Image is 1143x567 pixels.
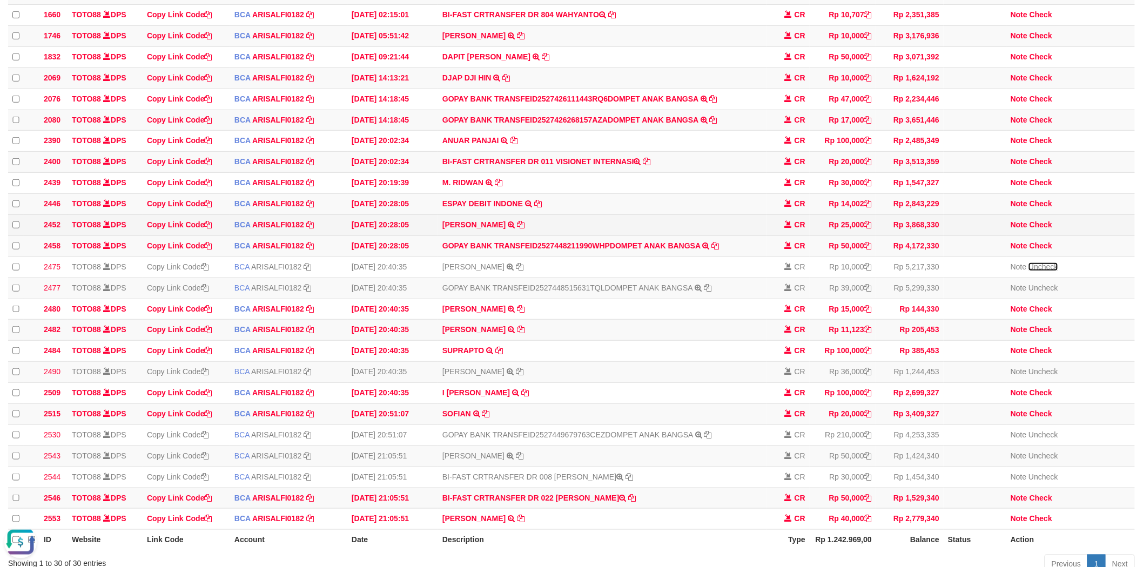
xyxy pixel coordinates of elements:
[72,262,101,271] a: TOTO88
[876,25,944,46] td: Rp 3,176,936
[72,325,101,334] a: TOTO88
[347,46,438,67] td: [DATE] 09:21:44
[864,199,872,208] a: Copy Rp 14,002 to clipboard
[1011,262,1027,271] a: Note
[68,25,143,46] td: DPS
[517,31,525,40] a: Copy JUSTAN SANUD to clipboard
[234,157,251,166] span: BCA
[252,52,304,61] a: ARISALFI0182
[347,214,438,235] td: [DATE] 20:28:05
[503,73,510,82] a: Copy DJAP DJI HIN to clipboard
[147,157,212,166] a: Copy Link Code
[1030,388,1052,397] a: Check
[1030,305,1052,313] a: Check
[252,157,304,166] a: ARISALFI0182
[147,178,212,187] a: Copy Link Code
[347,152,438,173] td: [DATE] 20:02:34
[864,514,872,523] a: Copy Rp 40,000 to clipboard
[234,94,251,103] span: BCA
[306,241,314,250] a: Copy ARISALFI0182 to clipboard
[1011,157,1027,166] a: Note
[1011,305,1027,313] a: Note
[72,73,101,82] a: TOTO88
[72,31,101,40] a: TOTO88
[1030,241,1052,250] a: Check
[68,194,143,215] td: DPS
[1030,73,1052,82] a: Check
[147,473,209,481] a: Copy Link Code
[1030,157,1052,166] a: Check
[438,5,767,26] td: BI-FAST CRTRANSFER DR 804 WAHYANTO
[147,262,209,271] a: Copy Link Code
[72,514,101,523] a: TOTO88
[1011,10,1027,19] a: Note
[876,131,944,152] td: Rp 2,485,349
[1011,220,1027,229] a: Note
[1011,199,1027,208] a: Note
[252,388,304,397] a: ARISALFI0182
[1011,494,1027,502] a: Note
[72,178,101,187] a: TOTO88
[147,73,212,82] a: Copy Link Code
[810,5,876,26] td: Rp 10,707
[876,67,944,89] td: Rp 1,624,192
[1030,494,1052,502] a: Check
[147,199,212,208] a: Copy Link Code
[252,199,304,208] a: ARISALFI0182
[252,220,304,229] a: ARISALFI0182
[442,409,471,418] a: SOFIAN
[810,67,876,89] td: Rp 10,000
[1028,262,1058,271] a: Uncheck
[864,305,872,313] a: Copy Rp 15,000 to clipboard
[810,110,876,131] td: Rp 17,000
[1011,136,1027,145] a: Note
[864,388,872,397] a: Copy Rp 100,000 to clipboard
[517,514,525,523] a: Copy HAMDANI to clipboard
[876,46,944,67] td: Rp 3,071,392
[234,116,251,124] span: BCA
[147,305,212,313] a: Copy Link Code
[1030,325,1052,334] a: Check
[1011,94,1027,103] a: Note
[234,31,251,40] span: BCA
[234,136,251,145] span: BCA
[147,514,212,523] a: Copy Link Code
[347,194,438,215] td: [DATE] 20:28:05
[1011,473,1027,481] a: Note
[234,73,251,82] span: BCA
[795,10,805,19] span: CR
[864,262,872,271] a: Copy Rp 10,000 to clipboard
[482,409,490,418] a: Copy SOFIAN to clipboard
[1030,52,1052,61] a: Check
[442,241,701,250] a: GOPAY BANK TRANSFEID2527448211990WHPDOMPET ANAK BANGSA
[306,199,314,208] a: Copy ARISALFI0182 to clipboard
[347,5,438,26] td: [DATE] 02:15:01
[1011,325,1027,334] a: Note
[72,494,101,502] a: TOTO88
[442,283,692,292] a: GOPAY BANK TRANSFEID2527448515631TQLDOMPET ANAK BANGSA
[1030,116,1052,124] a: Check
[234,10,251,19] span: BCA
[1030,220,1052,229] a: Check
[712,241,720,250] a: Copy GOPAY BANK TRANSFEID2527448211990WHPDOMPET ANAK BANGSA to clipboard
[1011,52,1027,61] a: Note
[1030,199,1052,208] a: Check
[147,52,212,61] a: Copy Link Code
[147,494,212,502] a: Copy Link Code
[252,136,304,145] a: ARISALFI0182
[517,325,525,334] a: Copy FITRI SIMANJUNTAK to clipboard
[147,220,212,229] a: Copy Link Code
[516,262,523,271] a: Copy EVA SOLINA B to clipboard
[521,388,529,397] a: Copy I NYOMAN MURTIASA to clipboard
[442,220,506,229] a: [PERSON_NAME]
[442,367,505,376] a: [PERSON_NAME]
[44,94,60,103] span: 2076
[347,67,438,89] td: [DATE] 14:13:21
[1011,241,1027,250] a: Note
[306,409,314,418] a: Copy ARISALFI0182 to clipboard
[147,136,212,145] a: Copy Link Code
[251,451,301,460] a: ARISALFI0182
[252,325,304,334] a: ARISALFI0182
[1011,451,1027,460] a: Note
[442,136,499,145] a: ANUAR PANJAI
